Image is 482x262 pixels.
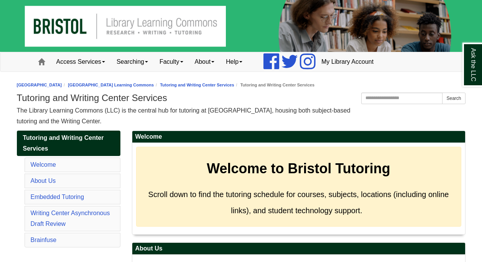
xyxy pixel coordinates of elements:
strong: Welcome to Bristol Tutoring [207,161,390,176]
a: Searching [111,52,154,71]
h2: Welcome [132,131,465,143]
a: [GEOGRAPHIC_DATA] [17,83,62,87]
a: Tutoring and Writing Center Services [160,83,234,87]
li: Tutoring and Writing Center Services [234,81,314,89]
span: Tutoring and Writing Center Services [23,134,104,152]
a: Help [220,52,248,71]
span: Scroll down to find the tutoring schedule for courses, subjects, locations (including online link... [148,190,449,215]
a: Faculty [154,52,189,71]
a: About [189,52,220,71]
button: Search [442,93,465,104]
a: Welcome [31,161,56,168]
a: Access Services [51,52,111,71]
a: [GEOGRAPHIC_DATA] Learning Commons [68,83,154,87]
a: My Library Account [316,52,379,71]
a: About Us [31,177,56,184]
a: Writing Center Asynchronous Draft Review [31,210,110,227]
h2: About Us [132,243,465,255]
a: Tutoring and Writing Center Services [17,131,120,156]
a: Brainfuse [31,237,57,243]
span: The Library Learning Commons (LLC) is the central hub for tutoring at [GEOGRAPHIC_DATA], housing ... [17,107,350,124]
nav: breadcrumb [17,81,466,89]
h1: Tutoring and Writing Center Services [17,93,466,103]
a: Embedded Tutoring [31,194,84,200]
